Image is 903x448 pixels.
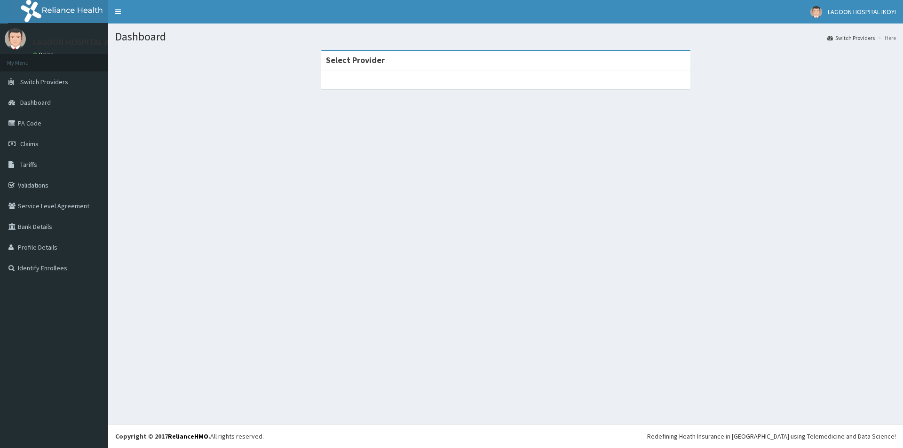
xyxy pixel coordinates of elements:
[828,8,896,16] span: LAGOON HOSPITAL IKOYI
[168,432,208,440] a: RelianceHMO
[20,98,51,107] span: Dashboard
[827,34,875,42] a: Switch Providers
[876,34,896,42] li: Here
[108,424,903,448] footer: All rights reserved.
[33,51,55,58] a: Online
[20,140,39,148] span: Claims
[115,432,210,440] strong: Copyright © 2017 .
[115,31,896,43] h1: Dashboard
[5,28,26,49] img: User Image
[326,55,385,65] strong: Select Provider
[810,6,822,18] img: User Image
[33,38,124,47] p: LAGOON HOSPITAL IKOYI
[647,432,896,441] div: Redefining Heath Insurance in [GEOGRAPHIC_DATA] using Telemedicine and Data Science!
[20,160,37,169] span: Tariffs
[20,78,68,86] span: Switch Providers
